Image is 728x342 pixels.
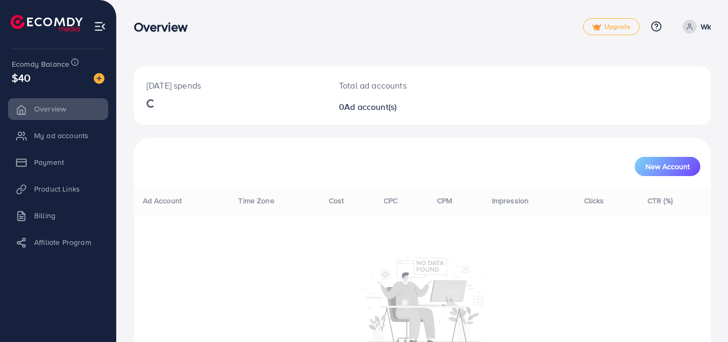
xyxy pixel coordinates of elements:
[592,23,601,31] img: tick
[134,19,196,35] h3: Overview
[12,59,69,69] span: Ecomdy Balance
[678,20,711,34] a: Wk
[592,23,630,31] span: Upgrade
[147,79,313,92] p: [DATE] spends
[701,20,711,33] p: Wk
[344,101,397,113] span: Ad account(s)
[583,18,640,35] a: tickUpgrade
[94,20,106,33] img: menu
[635,157,700,176] button: New Account
[645,163,690,170] span: New Account
[11,15,83,31] img: logo
[339,102,458,112] h2: 0
[12,70,30,85] span: $40
[94,73,104,84] img: image
[339,79,458,92] p: Total ad accounts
